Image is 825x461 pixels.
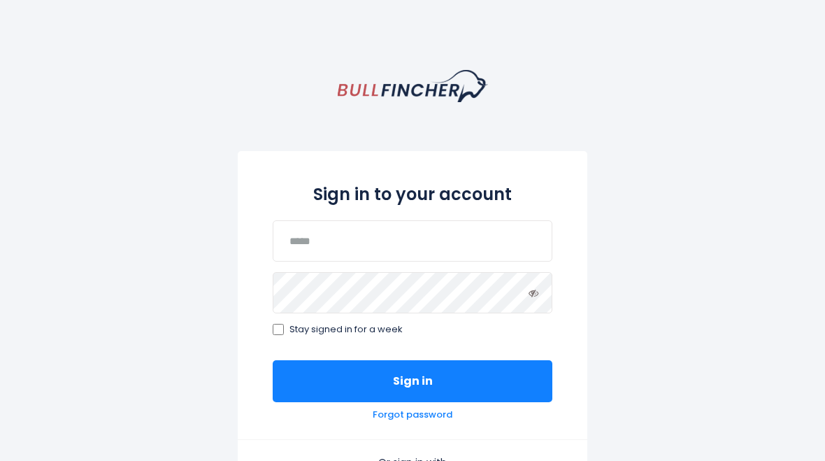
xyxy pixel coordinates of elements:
button: Sign in [273,360,552,402]
h2: Sign in to your account [273,182,552,206]
a: Forgot password [373,409,452,421]
input: Stay signed in for a week [273,324,284,335]
span: Stay signed in for a week [289,324,403,336]
a: homepage [338,70,488,102]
